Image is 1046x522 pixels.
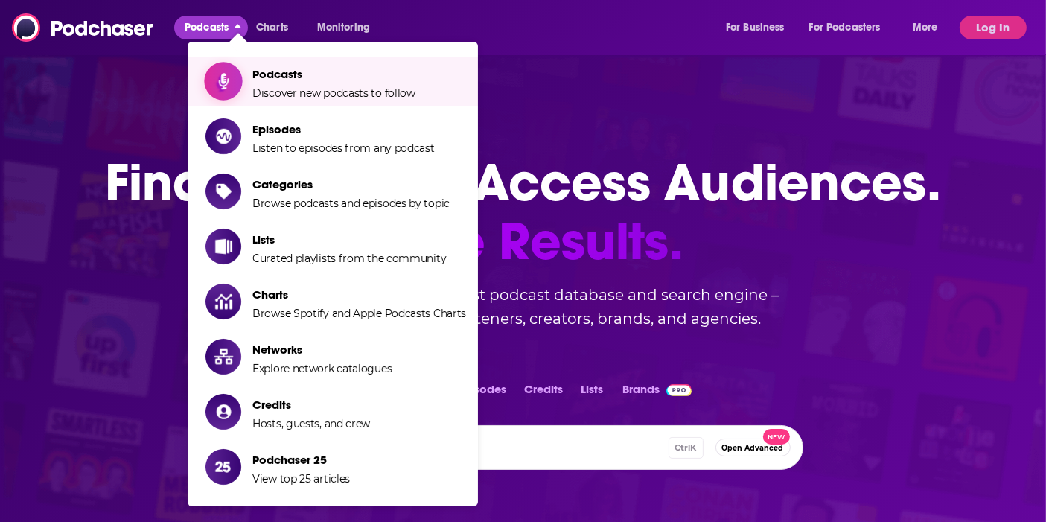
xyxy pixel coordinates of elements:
button: open menu [800,16,902,39]
span: Open Advanced [722,444,784,452]
span: Podchaser 25 [252,453,350,467]
span: New [763,429,790,445]
button: Open AdvancedNew [715,439,791,456]
span: Discover new podcasts to follow [252,86,415,100]
button: open menu [902,16,957,39]
button: Credits [520,378,568,407]
span: Episodes [252,122,435,136]
span: For Podcasters [809,17,881,38]
span: Charts [252,287,466,302]
img: Podchaser - Follow, Share and Rate Podcasts [12,13,155,42]
button: close menu [174,16,248,39]
a: BrandsPodchaser Pro [623,378,692,407]
span: Listen to episodes from any podcast [252,141,435,155]
span: Charts [256,17,288,38]
img: Podchaser Pro [666,384,692,396]
a: Charts [246,16,297,39]
span: Podcasts [252,67,415,81]
span: Credits [252,398,370,412]
span: Hosts, guests, and crew [252,417,370,430]
span: Ctrl K [669,437,704,459]
span: Lists [252,232,446,246]
span: Podcasts [185,17,229,38]
span: Browse Spotify and Apple Podcasts Charts [252,307,466,320]
span: Categories [252,177,450,191]
button: open menu [715,16,803,39]
span: Browse podcasts and episodes by topic [252,197,450,210]
button: open menu [307,16,389,39]
span: Networks [252,343,392,357]
button: Log In [960,16,1027,39]
span: More [913,17,938,38]
span: Explore network catalogues [252,362,392,375]
span: Curated playlists from the community [252,252,446,265]
span: Monitoring [317,17,370,38]
span: View top 25 articles [252,472,350,486]
button: Lists [577,378,608,407]
span: For Business [726,17,785,38]
h1: Find Podcasts. Access Audiences. [105,153,941,271]
span: Drive Results. [105,212,941,271]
